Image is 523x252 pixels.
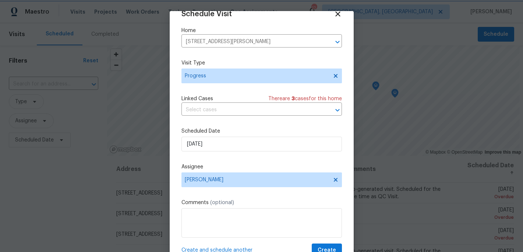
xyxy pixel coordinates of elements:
[185,72,328,80] span: Progress
[181,36,321,48] input: Enter in an address
[181,27,342,34] label: Home
[181,59,342,67] label: Visit Type
[268,95,342,102] span: There are case s for this home
[185,177,329,183] span: [PERSON_NAME]
[181,163,342,171] label: Assignee
[334,10,342,18] span: Close
[181,104,321,116] input: Select cases
[181,95,213,102] span: Linked Cases
[181,10,232,18] span: Schedule Visit
[332,105,343,115] button: Open
[332,37,343,47] button: Open
[210,200,234,205] span: (optional)
[181,127,342,135] label: Scheduled Date
[181,199,342,206] label: Comments
[291,96,295,101] span: 3
[181,137,342,151] input: M/D/YYYY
